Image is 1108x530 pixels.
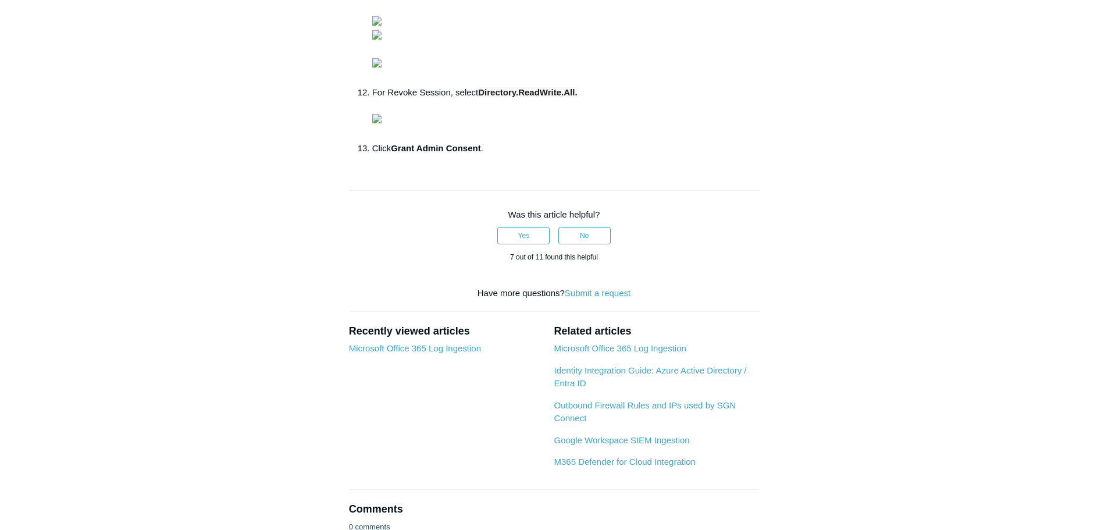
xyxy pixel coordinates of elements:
img: 28485733491987 [372,30,382,40]
li: Click . [372,141,760,155]
button: This article was not helpful [558,227,611,244]
img: 28485733049747 [372,16,382,26]
span: Directory.ReadWrite.All. [478,87,577,97]
a: Google Workspace SIEM Ingestion [554,435,689,445]
a: Identity Integration Guide: Azure Active Directory / Entra ID [554,365,746,389]
h2: Related articles [554,323,759,339]
h2: Comments [349,501,760,517]
a: Submit a request [565,288,630,298]
h2: Recently viewed articles [349,323,543,339]
span: 7 out of 11 found this helpful [510,253,598,261]
span: Was this article helpful? [508,209,600,219]
strong: Grant Admin Consent [391,143,480,153]
a: Microsoft Office 365 Log Ingestion [349,343,481,353]
a: M365 Defender for Cloud Integration [554,457,695,467]
a: Microsoft Office 365 Log Ingestion [554,343,686,353]
a: Outbound Firewall Rules and IPs used by SGN Connect [554,400,736,424]
div: Have more questions? [349,287,760,300]
img: 28485733499155 [372,58,382,67]
img: 28485749840403 [372,114,382,123]
li: For Revoke Session, select [372,86,760,141]
button: This article was helpful [497,227,550,244]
